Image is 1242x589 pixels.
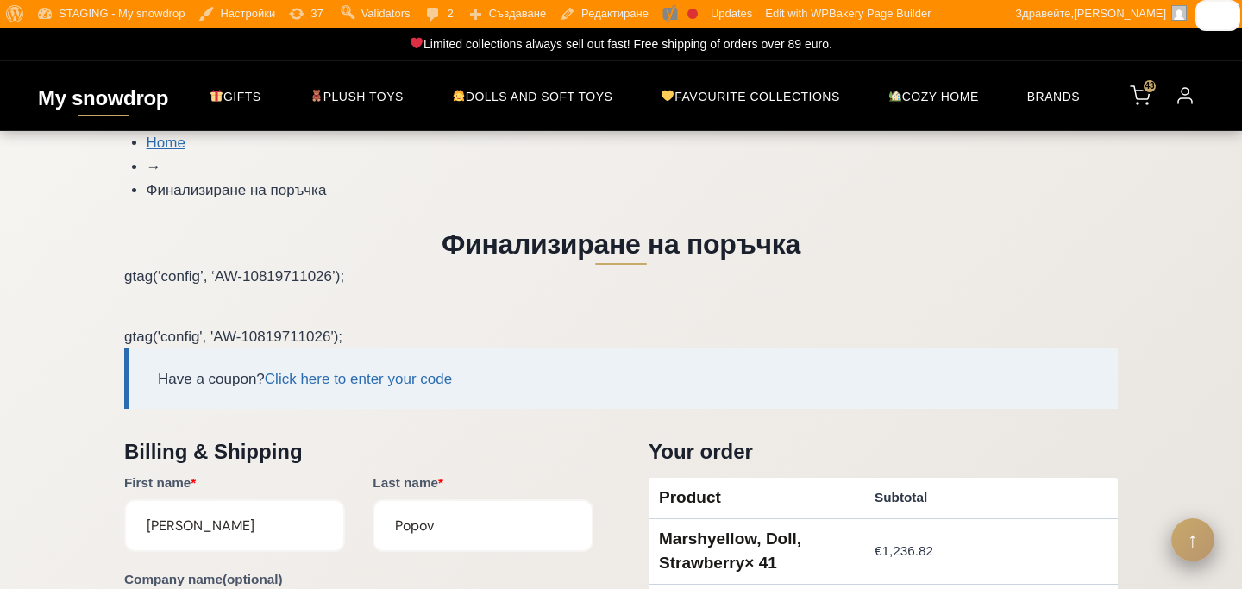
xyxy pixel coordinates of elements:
img: 🏡 [889,90,901,102]
a: View your shopping cart [1121,77,1159,115]
img: 👧 [453,90,465,102]
img: ❤️ [411,37,423,49]
span: (optional) [223,572,283,586]
th: Subtotal [864,478,1118,518]
div: Have a coupon? [124,348,1118,409]
img: 🎁 [210,90,223,102]
bdi: 1,236.82 [875,543,933,558]
a: PLUSH TOYS [296,83,417,110]
a: Dolls and soft toys [438,83,627,110]
a: Login to your account [1166,77,1204,115]
a: GIFTS [196,83,275,110]
th: Product [649,478,864,518]
span: 43 [1142,78,1157,94]
abbr: required [438,475,443,490]
p: gtag(‘config’, ‘AW-10819711026’); [124,265,1118,288]
a: Home [147,135,185,151]
li: → [147,155,1119,179]
li: Финализиране на поръчка [147,179,1119,202]
img: 💛 [662,90,674,102]
a: Favourite Collections [647,83,853,110]
div: Focus keyphrase not set [687,9,698,19]
a: Click here to enter your code [265,371,452,387]
label: Last name [373,467,593,499]
label: First name [124,467,345,499]
abbr: required [191,475,196,490]
td: Marshyellow, Doll, Strawberry [649,518,864,584]
strong: × 41 [744,554,777,572]
h1: Финализиране на поръчка [124,223,1118,265]
a: Cozy home [875,83,993,110]
a: My snowdrop [38,86,168,110]
nav: Breadcrumb [124,131,1118,202]
img: 🧸 [310,90,323,102]
h3: Billing & Shipping [124,436,593,467]
a: BRANDS [1013,83,1094,110]
button: ↑ [1171,518,1214,561]
h3: Your order [621,436,1118,467]
span: [PERSON_NAME] [1074,7,1166,20]
span: € [875,543,882,558]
